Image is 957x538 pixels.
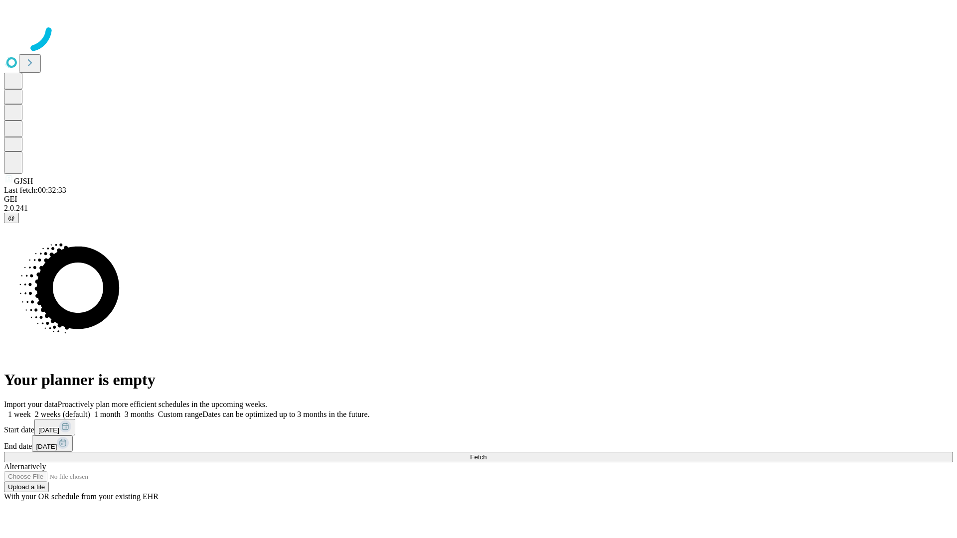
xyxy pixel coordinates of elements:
[4,482,49,492] button: Upload a file
[94,410,121,418] span: 1 month
[158,410,202,418] span: Custom range
[4,400,58,408] span: Import your data
[14,177,33,185] span: GJSH
[8,410,31,418] span: 1 week
[4,492,159,501] span: With your OR schedule from your existing EHR
[4,186,66,194] span: Last fetch: 00:32:33
[34,419,75,435] button: [DATE]
[38,426,59,434] span: [DATE]
[4,419,953,435] div: Start date
[8,214,15,222] span: @
[35,410,90,418] span: 2 weeks (default)
[4,452,953,462] button: Fetch
[36,443,57,450] span: [DATE]
[202,410,369,418] span: Dates can be optimized up to 3 months in the future.
[470,453,486,461] span: Fetch
[4,435,953,452] div: End date
[4,213,19,223] button: @
[125,410,154,418] span: 3 months
[4,371,953,389] h1: Your planner is empty
[32,435,73,452] button: [DATE]
[4,462,46,471] span: Alternatively
[4,195,953,204] div: GEI
[58,400,267,408] span: Proactively plan more efficient schedules in the upcoming weeks.
[4,204,953,213] div: 2.0.241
